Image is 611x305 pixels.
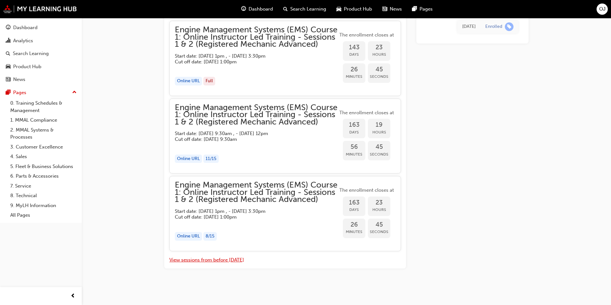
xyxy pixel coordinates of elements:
a: 4. Sales [8,152,79,162]
span: Engine Management Systems (EMS) Course 1: Online Instructor Led Training - Sessions 1 & 2 (Regist... [175,104,338,126]
span: news-icon [6,77,11,83]
span: 19 [368,121,390,129]
span: Seconds [368,73,390,80]
img: mmal [3,5,77,13]
span: guage-icon [6,25,11,31]
a: 1. MMAL Compliance [8,115,79,125]
span: car-icon [336,5,341,13]
span: Days [343,129,365,136]
h5: Cut off date: [DATE] 9:30am [175,136,327,142]
a: 6. Parts & Accessories [8,171,79,181]
span: Minutes [343,73,365,80]
span: news-icon [382,5,387,13]
span: search-icon [6,51,10,57]
a: 7. Service [8,181,79,191]
span: learningRecordVerb_ENROLL-icon [505,22,513,31]
span: Engine Management Systems (EMS) Course 1: Online Instructor Led Training - Sessions 1 & 2 (Regist... [175,26,338,48]
span: Product Hub [344,5,372,13]
span: Seconds [368,151,390,158]
a: 2. MMAL Systems & Processes [8,125,79,142]
span: Dashboard [249,5,273,13]
span: 23 [368,44,390,51]
a: pages-iconPages [407,3,438,16]
h5: Cut off date: [DATE] 1:00pm [175,59,327,65]
button: Engine Management Systems (EMS) Course 1: Online Instructor Led Training - Sessions 1 & 2 (Regist... [175,104,395,168]
div: 8 / 15 [203,232,217,241]
div: 11 / 15 [203,155,219,163]
div: Product Hub [13,63,41,70]
h5: Start date: [DATE] 1pm , - [DATE] 3:30pm [175,53,327,59]
span: chart-icon [6,38,11,44]
span: pages-icon [412,5,417,13]
div: Online URL [175,232,202,241]
h5: Cut off date: [DATE] 1:00pm [175,214,327,220]
span: up-icon [72,88,77,97]
div: Online URL [175,155,202,163]
a: search-iconSearch Learning [278,3,331,16]
div: Search Learning [13,50,49,57]
a: 8. Technical [8,191,79,201]
a: Search Learning [3,48,79,60]
div: Analytics [13,37,33,44]
a: Analytics [3,35,79,47]
h5: Start date: [DATE] 9:30am , - [DATE] 12pm [175,131,327,136]
span: 163 [343,121,365,129]
a: 9. MyLH Information [8,201,79,211]
span: The enrollment closes at [338,187,395,194]
a: 5. Fleet & Business Solutions [8,162,79,172]
span: Days [343,51,365,58]
span: Minutes [343,151,365,158]
a: All Pages [8,210,79,220]
span: Hours [368,129,390,136]
div: Enrolled [485,23,502,29]
a: News [3,74,79,85]
div: Pages [13,89,26,96]
a: Product Hub [3,61,79,73]
button: DashboardAnalyticsSearch LearningProduct HubNews [3,20,79,87]
span: The enrollment closes at [338,109,395,116]
span: Minutes [343,228,365,236]
span: 23 [368,199,390,206]
div: Full [203,77,215,85]
h5: Start date: [DATE] 1pm , - [DATE] 3:30pm [175,208,327,214]
a: car-iconProduct Hub [331,3,377,16]
span: 26 [343,221,365,229]
span: OJ [599,5,606,13]
button: OJ [597,4,608,15]
span: The enrollment closes at [338,31,395,39]
span: Hours [368,206,390,213]
span: 163 [343,199,365,206]
div: Dashboard [13,24,38,31]
span: Hours [368,51,390,58]
a: 0. Training Schedules & Management [8,98,79,115]
span: Search Learning [290,5,326,13]
button: Engine Management Systems (EMS) Course 1: Online Instructor Led Training - Sessions 1 & 2 (Regist... [175,26,395,91]
div: Online URL [175,77,202,85]
span: 56 [343,143,365,151]
button: Pages [3,87,79,99]
a: guage-iconDashboard [236,3,278,16]
button: Engine Management Systems (EMS) Course 1: Online Instructor Led Training - Sessions 1 & 2 (Regist... [175,181,395,246]
span: Days [343,206,365,213]
button: View sessions from before [DATE] [169,256,244,264]
span: Engine Management Systems (EMS) Course 1: Online Instructor Led Training - Sessions 1 & 2 (Regist... [175,181,338,203]
div: News [13,76,25,83]
span: prev-icon [71,292,75,300]
span: guage-icon [241,5,246,13]
span: 45 [368,66,390,73]
span: search-icon [283,5,288,13]
span: pages-icon [6,90,11,96]
span: News [390,5,402,13]
a: Dashboard [3,22,79,34]
a: 3. Customer Excellence [8,142,79,152]
span: 26 [343,66,365,73]
span: Pages [420,5,433,13]
span: 45 [368,143,390,151]
span: car-icon [6,64,11,70]
div: Fri Jul 18 2025 17:58:13 GMT+0930 (Australian Central Standard Time) [462,23,476,30]
a: news-iconNews [377,3,407,16]
span: Seconds [368,228,390,236]
span: 143 [343,44,365,51]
